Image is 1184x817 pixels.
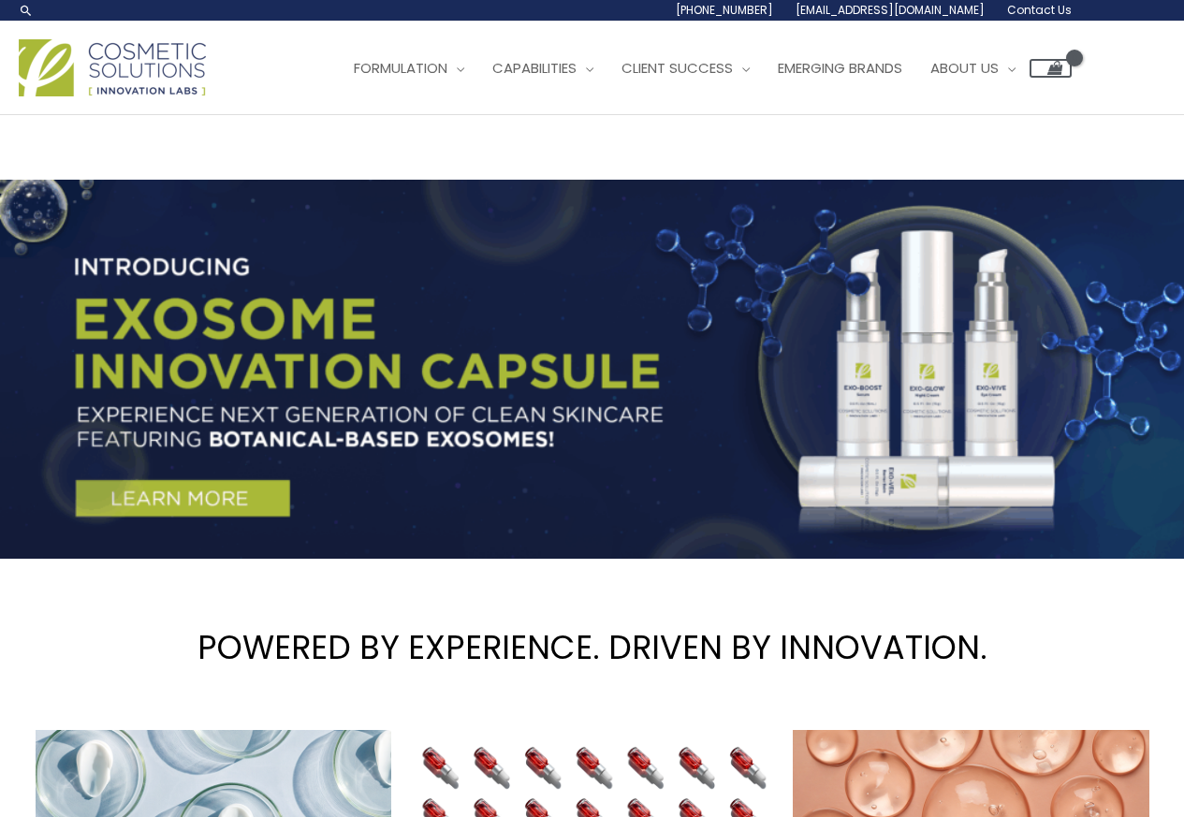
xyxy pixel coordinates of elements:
span: Emerging Brands [778,58,902,78]
a: Emerging Brands [764,40,916,96]
a: Formulation [340,40,478,96]
span: Client Success [621,58,733,78]
nav: Site Navigation [326,40,1072,96]
span: Capabilities [492,58,577,78]
a: Client Success [607,40,764,96]
span: [PHONE_NUMBER] [676,2,773,18]
a: View Shopping Cart, empty [1030,59,1072,78]
img: Cosmetic Solutions Logo [19,39,206,96]
span: [EMAIL_ADDRESS][DOMAIN_NAME] [796,2,985,18]
a: Search icon link [19,3,34,18]
span: Formulation [354,58,447,78]
a: About Us [916,40,1030,96]
span: About Us [930,58,999,78]
a: Capabilities [478,40,607,96]
span: Contact Us [1007,2,1072,18]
